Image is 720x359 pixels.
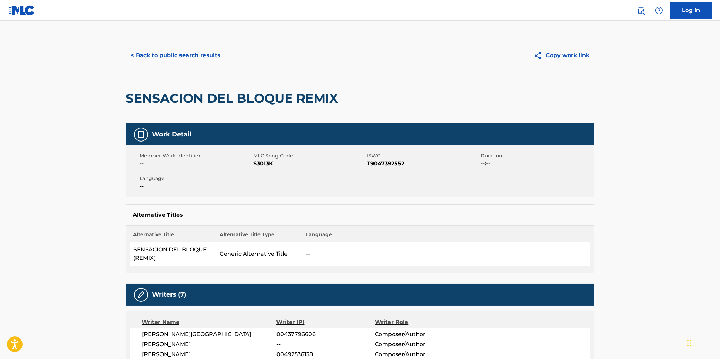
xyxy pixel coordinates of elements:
[137,291,145,299] img: Writers
[276,350,375,359] span: 00492536138
[302,231,590,242] th: Language
[142,318,276,326] div: Writer Name
[216,231,302,242] th: Alternative Title Type
[375,330,465,339] span: Composer/Author
[126,47,225,64] button: < Back to public search results
[142,330,276,339] span: [PERSON_NAME][GEOGRAPHIC_DATA]
[140,182,252,190] span: --
[367,160,479,168] span: T9047392552
[655,6,663,15] img: help
[634,3,648,17] a: Public Search
[152,130,191,138] h5: Work Detail
[375,350,465,359] span: Composer/Author
[276,330,375,339] span: 00437796606
[253,152,365,160] span: MLC Song Code
[152,291,186,299] h5: Writers (7)
[367,152,479,160] span: ISWC
[133,212,587,219] h5: Alternative Titles
[140,152,252,160] span: Member Work Identifier
[142,340,276,349] span: [PERSON_NAME]
[130,231,216,242] th: Alternative Title
[253,160,365,168] span: S3013K
[637,6,645,15] img: search
[130,242,216,266] td: SENSACION DEL BLOQUE (REMIX)
[481,160,592,168] span: --:--
[137,130,145,139] img: Work Detail
[685,326,720,359] iframe: Chat Widget
[8,5,35,15] img: MLC Logo
[126,91,342,106] h2: SENSACION DEL BLOQUE REMIX
[670,2,712,19] a: Log In
[276,318,375,326] div: Writer IPI
[375,340,465,349] span: Composer/Author
[375,318,465,326] div: Writer Role
[140,175,252,182] span: Language
[302,242,590,266] td: --
[534,51,546,60] img: Copy work link
[652,3,666,17] div: Help
[529,47,594,64] button: Copy work link
[140,160,252,168] span: --
[481,152,592,160] span: Duration
[142,350,276,359] span: [PERSON_NAME]
[687,333,692,353] div: Drag
[276,340,375,349] span: --
[216,242,302,266] td: Generic Alternative Title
